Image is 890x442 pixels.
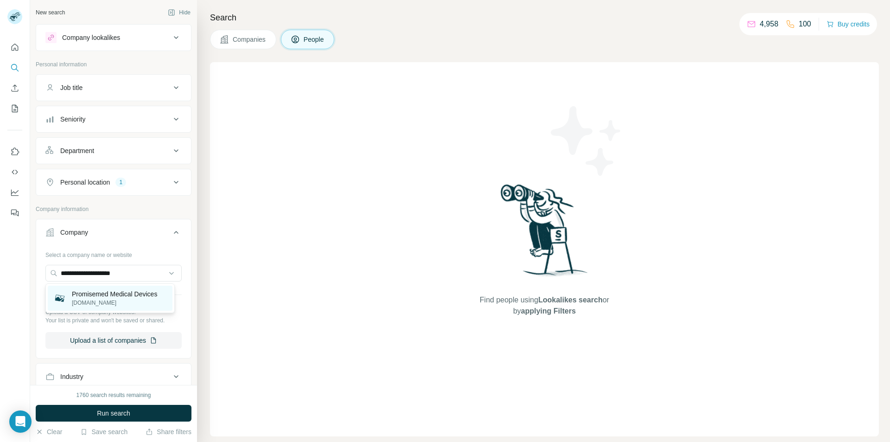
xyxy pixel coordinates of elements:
[60,115,85,124] div: Seniority
[9,410,32,433] div: Open Intercom Messenger
[7,39,22,56] button: Quick start
[115,178,126,186] div: 1
[7,59,22,76] button: Search
[7,164,22,180] button: Use Surfe API
[7,9,22,24] img: Avatar
[826,18,870,31] button: Buy credits
[60,83,83,92] div: Job title
[36,171,191,193] button: Personal location1
[36,205,191,213] p: Company information
[7,205,22,221] button: Feedback
[76,391,151,399] div: 1760 search results remaining
[233,35,267,44] span: Companies
[7,100,22,117] button: My lists
[60,372,83,381] div: Industry
[45,316,182,325] p: Your list is private and won't be saved or shared.
[45,332,182,349] button: Upload a list of companies
[36,8,65,17] div: New search
[36,140,191,162] button: Department
[161,6,197,19] button: Hide
[496,182,593,285] img: Surfe Illustration - Woman searching with binoculars
[304,35,325,44] span: People
[72,289,157,299] p: Promisemed Medical Devices
[36,60,191,69] p: Personal information
[36,108,191,130] button: Seniority
[60,146,94,155] div: Department
[53,292,66,305] img: Promisemed Medical Devices
[36,26,191,49] button: Company lookalikes
[36,427,62,436] button: Clear
[80,427,127,436] button: Save search
[72,299,157,307] p: [DOMAIN_NAME]
[7,184,22,201] button: Dashboard
[545,99,628,183] img: Surfe Illustration - Stars
[45,247,182,259] div: Select a company name or website
[97,409,130,418] span: Run search
[799,19,811,30] p: 100
[36,221,191,247] button: Company
[7,143,22,160] button: Use Surfe on LinkedIn
[146,427,191,436] button: Share filters
[760,19,778,30] p: 4,958
[7,80,22,96] button: Enrich CSV
[60,228,88,237] div: Company
[210,11,879,24] h4: Search
[36,405,191,422] button: Run search
[470,295,618,317] span: Find people using or by
[62,33,120,42] div: Company lookalikes
[36,365,191,388] button: Industry
[521,307,576,315] span: applying Filters
[538,296,603,304] span: Lookalikes search
[60,178,110,187] div: Personal location
[36,77,191,99] button: Job title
